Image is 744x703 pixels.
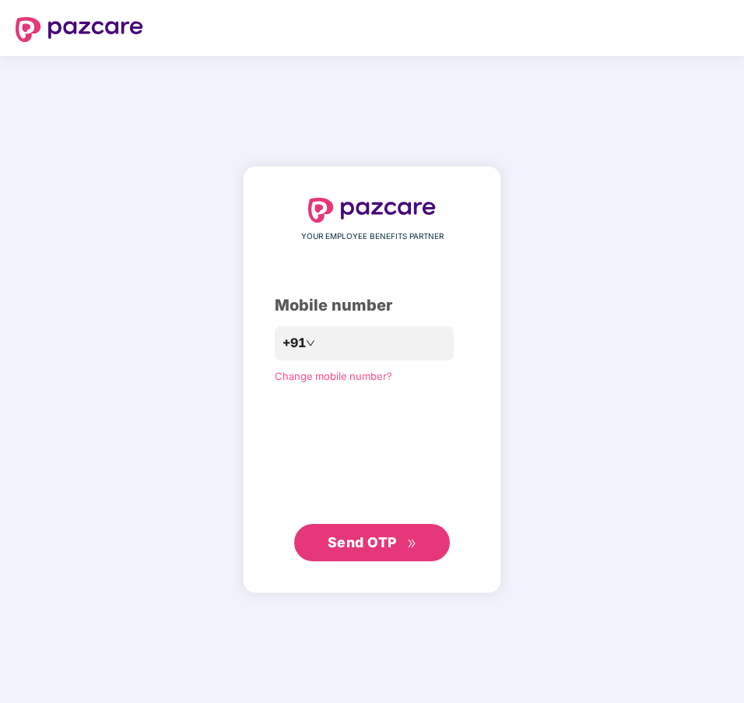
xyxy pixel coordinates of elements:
span: down [306,339,315,348]
a: Change mobile number? [275,370,392,382]
img: logo [16,17,143,42]
span: YOUR EMPLOYEE BENEFITS PARTNER [301,230,444,243]
span: Send OTP [328,534,397,550]
div: Mobile number [275,294,469,318]
span: +91 [283,333,306,353]
img: logo [308,198,436,223]
span: double-right [407,539,417,549]
button: Send OTPdouble-right [294,524,450,561]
